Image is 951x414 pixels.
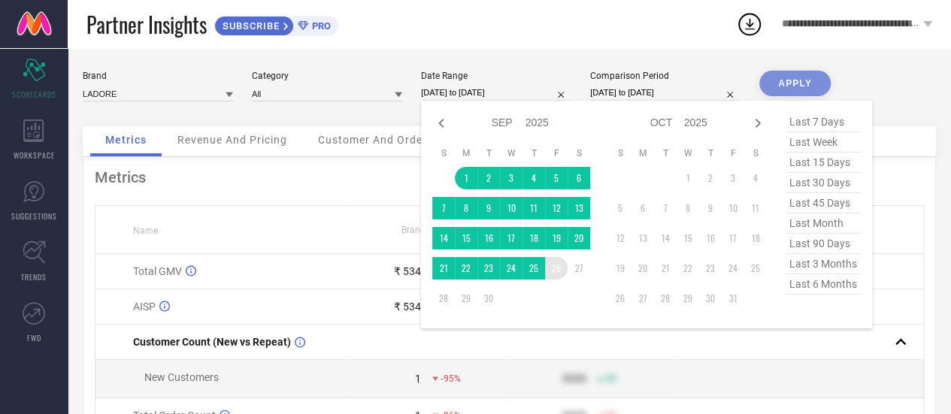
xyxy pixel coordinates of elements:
td: Wed Sep 24 2025 [500,257,522,280]
td: Mon Sep 15 2025 [455,227,477,249]
div: ₹ 534 [394,265,421,277]
td: Mon Oct 20 2025 [631,257,654,280]
span: Name [133,225,158,236]
span: TRENDS [21,271,47,283]
td: Sat Sep 27 2025 [568,257,590,280]
div: 9999 [562,373,586,385]
td: Thu Oct 23 2025 [699,257,722,280]
td: Sat Oct 04 2025 [744,167,767,189]
span: Total GMV [133,265,182,277]
td: Fri Oct 31 2025 [722,287,744,310]
td: Mon Sep 29 2025 [455,287,477,310]
td: Mon Oct 27 2025 [631,287,654,310]
th: Wednesday [677,147,699,159]
td: Mon Sep 22 2025 [455,257,477,280]
td: Tue Sep 30 2025 [477,287,500,310]
td: Sat Sep 20 2025 [568,227,590,249]
span: -95% [441,373,461,384]
td: Fri Oct 10 2025 [722,197,744,219]
td: Fri Sep 26 2025 [545,257,568,280]
span: SUBSCRIBE [215,20,283,32]
td: Wed Oct 22 2025 [677,257,699,280]
td: Thu Oct 09 2025 [699,197,722,219]
td: Tue Sep 09 2025 [477,197,500,219]
span: FWD [27,332,41,343]
td: Thu Sep 11 2025 [522,197,545,219]
td: Tue Sep 16 2025 [477,227,500,249]
input: Select date range [421,85,571,101]
th: Sunday [609,147,631,159]
span: SUGGESTIONS [11,210,57,222]
td: Thu Oct 30 2025 [699,287,722,310]
td: Mon Oct 13 2025 [631,227,654,249]
span: Revenue And Pricing [177,134,287,146]
td: Sun Sep 07 2025 [432,197,455,219]
td: Sun Sep 14 2025 [432,227,455,249]
td: Mon Oct 06 2025 [631,197,654,219]
td: Sat Oct 25 2025 [744,257,767,280]
td: Thu Sep 25 2025 [522,257,545,280]
td: Tue Sep 02 2025 [477,167,500,189]
span: SCORECARDS [12,89,56,100]
th: Thursday [699,147,722,159]
th: Sunday [432,147,455,159]
td: Tue Oct 07 2025 [654,197,677,219]
td: Thu Oct 16 2025 [699,227,722,249]
td: Tue Oct 21 2025 [654,257,677,280]
td: Fri Oct 03 2025 [722,167,744,189]
td: Wed Oct 15 2025 [677,227,699,249]
td: Sat Oct 11 2025 [744,197,767,219]
td: Tue Oct 28 2025 [654,287,677,310]
span: WORKSPACE [14,150,55,161]
input: Select comparison period [590,85,741,101]
td: Mon Sep 01 2025 [455,167,477,189]
span: Metrics [105,134,147,146]
span: last 45 days [786,193,861,213]
span: Customer Count (New vs Repeat) [133,336,291,348]
span: last 7 days [786,112,861,132]
td: Wed Oct 01 2025 [677,167,699,189]
td: Sun Oct 05 2025 [609,197,631,219]
td: Tue Oct 14 2025 [654,227,677,249]
div: Date Range [421,71,571,81]
td: Thu Sep 18 2025 [522,227,545,249]
span: last week [786,132,861,153]
th: Tuesday [477,147,500,159]
div: ₹ 534 [394,301,421,313]
div: 1 [415,373,421,385]
th: Monday [631,147,654,159]
div: Metrics [95,168,924,186]
td: Fri Sep 05 2025 [545,167,568,189]
div: Open download list [736,11,763,38]
div: Category [252,71,402,81]
span: 50 [606,373,616,384]
span: last 3 months [786,254,861,274]
td: Thu Oct 02 2025 [699,167,722,189]
span: last 30 days [786,173,861,193]
div: Previous month [432,114,450,132]
td: Wed Oct 29 2025 [677,287,699,310]
td: Sun Oct 19 2025 [609,257,631,280]
div: Comparison Period [590,71,741,81]
td: Wed Sep 17 2025 [500,227,522,249]
th: Monday [455,147,477,159]
td: Sat Sep 06 2025 [568,167,590,189]
td: Thu Sep 04 2025 [522,167,545,189]
td: Wed Sep 03 2025 [500,167,522,189]
th: Friday [545,147,568,159]
td: Mon Sep 08 2025 [455,197,477,219]
td: Fri Oct 17 2025 [722,227,744,249]
span: Brand Value [401,225,451,235]
span: last 6 months [786,274,861,295]
td: Sun Oct 26 2025 [609,287,631,310]
span: last 90 days [786,234,861,254]
a: SUBSCRIBEPRO [214,12,338,36]
td: Sun Oct 12 2025 [609,227,631,249]
td: Sat Oct 18 2025 [744,227,767,249]
td: Wed Sep 10 2025 [500,197,522,219]
th: Saturday [744,147,767,159]
td: Wed Oct 08 2025 [677,197,699,219]
td: Fri Sep 19 2025 [545,227,568,249]
span: last 15 days [786,153,861,173]
th: Thursday [522,147,545,159]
